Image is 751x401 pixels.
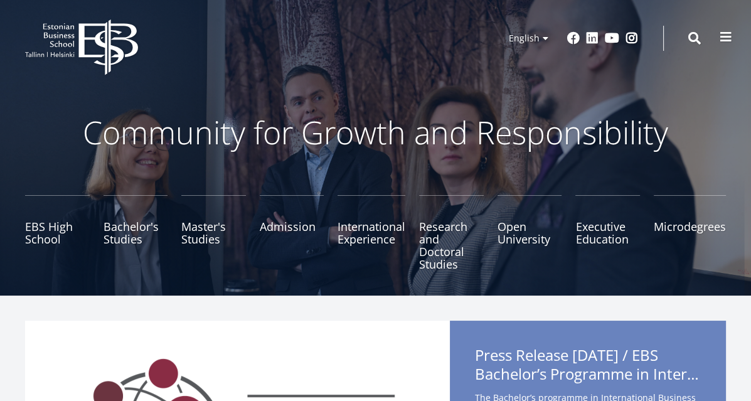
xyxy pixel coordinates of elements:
span: Bachelor’s Programme in International Business Administration Among the World’s Best with Five-Ye... [475,365,701,383]
a: Bachelor's Studies [104,195,168,270]
p: Community for Growth and Responsibility [43,114,708,151]
a: Master's Studies [181,195,246,270]
span: Press Release [DATE] / EBS [475,346,701,387]
a: Executive Education [575,195,640,270]
a: International Experience [338,195,405,270]
a: Facebook [567,32,580,45]
a: Open University [498,195,562,270]
a: Youtube [605,32,619,45]
a: Instagram [626,32,638,45]
a: Linkedin [586,32,599,45]
a: Admission [260,195,324,270]
a: EBS High School [25,195,90,270]
a: Research and Doctoral Studies [419,195,484,270]
a: Microdegrees [654,195,726,270]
